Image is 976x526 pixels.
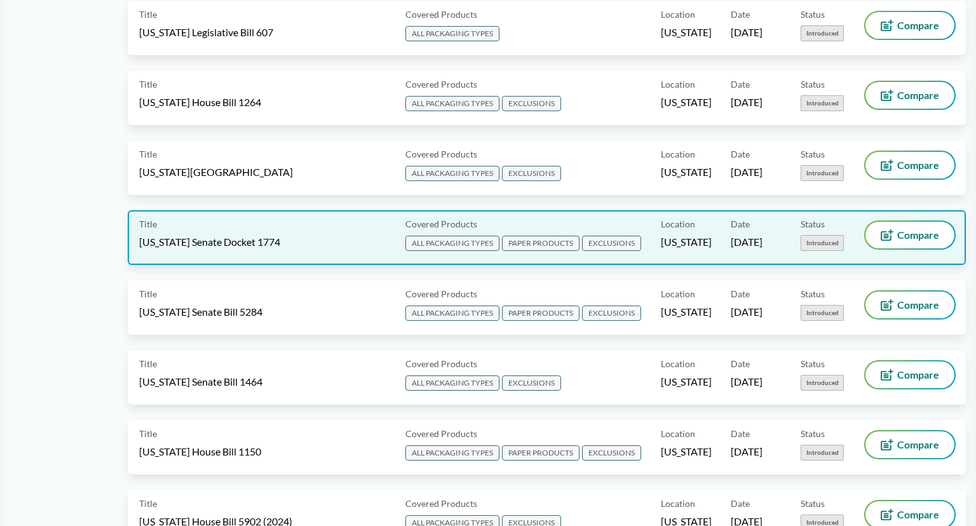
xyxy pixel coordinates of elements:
[731,375,762,389] span: [DATE]
[731,445,762,459] span: [DATE]
[139,95,261,109] span: [US_STATE] House Bill 1264
[661,95,712,109] span: [US_STATE]
[405,287,477,300] span: Covered Products
[801,217,825,231] span: Status
[865,152,954,179] button: Compare
[865,292,954,318] button: Compare
[897,509,939,520] span: Compare
[801,497,825,510] span: Status
[139,375,262,389] span: [US_STATE] Senate Bill 1464
[661,235,712,249] span: [US_STATE]
[661,375,712,389] span: [US_STATE]
[731,217,750,231] span: Date
[405,147,477,161] span: Covered Products
[139,217,157,231] span: Title
[405,306,499,321] span: ALL PACKAGING TYPES
[661,357,695,370] span: Location
[405,357,477,370] span: Covered Products
[405,26,499,41] span: ALL PACKAGING TYPES
[405,217,477,231] span: Covered Products
[139,78,157,91] span: Title
[139,497,157,510] span: Title
[801,8,825,21] span: Status
[801,375,844,391] span: Introduced
[801,25,844,41] span: Introduced
[405,96,499,111] span: ALL PACKAGING TYPES
[502,306,579,321] span: PAPER PRODUCTS
[801,445,844,461] span: Introduced
[582,445,641,461] span: EXCLUSIONS
[731,305,762,319] span: [DATE]
[661,25,712,39] span: [US_STATE]
[661,147,695,161] span: Location
[865,12,954,39] button: Compare
[731,287,750,300] span: Date
[897,300,939,310] span: Compare
[405,166,499,181] span: ALL PACKAGING TYPES
[661,305,712,319] span: [US_STATE]
[801,95,844,111] span: Introduced
[731,78,750,91] span: Date
[502,445,579,461] span: PAPER PRODUCTS
[865,82,954,109] button: Compare
[865,361,954,388] button: Compare
[731,497,750,510] span: Date
[731,357,750,370] span: Date
[139,305,262,319] span: [US_STATE] Senate Bill 5284
[801,78,825,91] span: Status
[405,236,499,251] span: ALL PACKAGING TYPES
[405,445,499,461] span: ALL PACKAGING TYPES
[139,357,157,370] span: Title
[731,95,762,109] span: [DATE]
[731,8,750,21] span: Date
[731,147,750,161] span: Date
[661,78,695,91] span: Location
[502,96,561,111] span: EXCLUSIONS
[405,8,477,21] span: Covered Products
[139,427,157,440] span: Title
[731,235,762,249] span: [DATE]
[502,236,579,251] span: PAPER PRODUCTS
[661,287,695,300] span: Location
[801,235,844,251] span: Introduced
[582,306,641,321] span: EXCLUSIONS
[801,305,844,321] span: Introduced
[405,375,499,391] span: ALL PACKAGING TYPES
[801,357,825,370] span: Status
[661,165,712,179] span: [US_STATE]
[801,147,825,161] span: Status
[731,25,762,39] span: [DATE]
[661,497,695,510] span: Location
[865,222,954,248] button: Compare
[801,165,844,181] span: Introduced
[661,427,695,440] span: Location
[405,427,477,440] span: Covered Products
[502,166,561,181] span: EXCLUSIONS
[801,427,825,440] span: Status
[731,427,750,440] span: Date
[139,147,157,161] span: Title
[405,497,477,510] span: Covered Products
[139,445,261,459] span: [US_STATE] House Bill 1150
[897,160,939,170] span: Compare
[405,78,477,91] span: Covered Products
[865,431,954,458] button: Compare
[139,8,157,21] span: Title
[897,90,939,100] span: Compare
[139,25,273,39] span: [US_STATE] Legislative Bill 607
[139,235,280,249] span: [US_STATE] Senate Docket 1774
[502,375,561,391] span: EXCLUSIONS
[661,217,695,231] span: Location
[801,287,825,300] span: Status
[661,8,695,21] span: Location
[897,20,939,30] span: Compare
[661,445,712,459] span: [US_STATE]
[731,165,762,179] span: [DATE]
[897,230,939,240] span: Compare
[139,287,157,300] span: Title
[582,236,641,251] span: EXCLUSIONS
[897,440,939,450] span: Compare
[897,370,939,380] span: Compare
[139,165,293,179] span: [US_STATE][GEOGRAPHIC_DATA]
